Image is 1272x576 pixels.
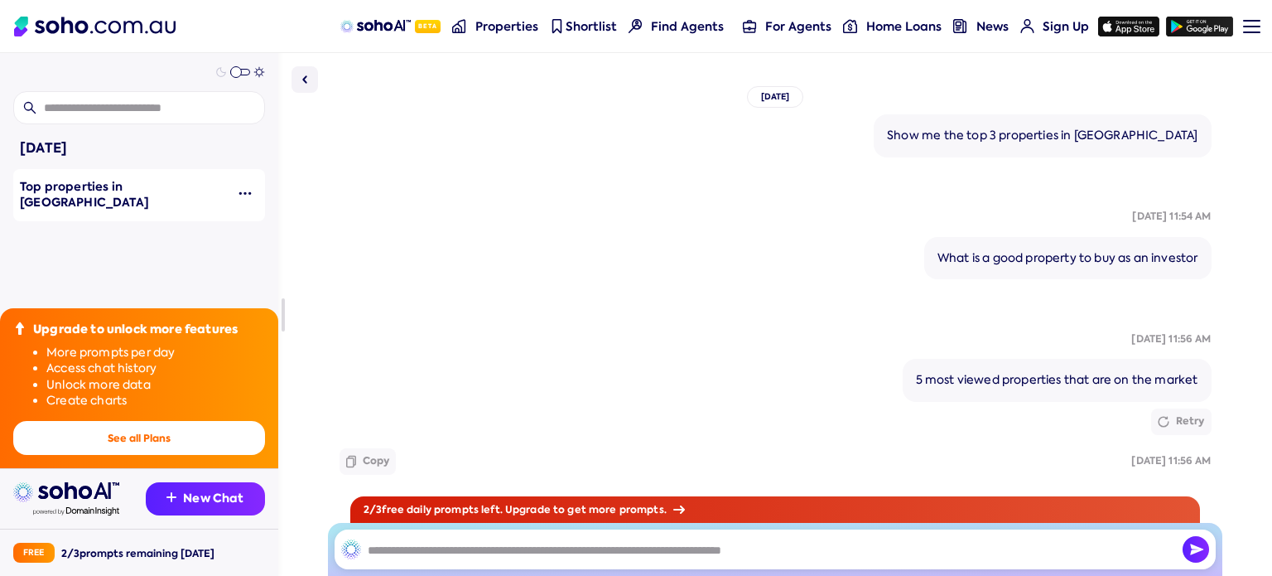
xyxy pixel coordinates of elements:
[743,19,757,33] img: for-agents-nav icon
[452,19,466,33] img: properties-nav icon
[1183,536,1209,563] button: Send
[629,19,643,33] img: Find agents icon
[1132,210,1211,224] div: [DATE] 11:54 AM
[13,543,55,563] div: Free
[46,345,265,361] li: More prompts per day
[1043,18,1089,35] span: Sign Up
[341,540,361,559] img: SohoAI logo black
[843,19,857,33] img: for-agents-nav icon
[1098,17,1159,36] img: app-store icon
[1020,19,1034,33] img: for-agents-nav icon
[566,18,617,35] span: Shortlist
[46,393,265,409] li: Create charts
[866,18,942,35] span: Home Loans
[747,86,804,108] div: [DATE]
[20,179,225,211] div: Top properties in Sydney
[1151,409,1212,435] button: Retry
[916,372,1198,389] div: 5 most viewed properties that are on the market
[673,506,685,514] img: Arrow icon
[20,178,149,211] span: Top properties in [GEOGRAPHIC_DATA]
[340,448,397,475] button: Copy
[937,250,1198,267] div: What is a good property to buy as an investor
[475,18,538,35] span: Properties
[651,18,724,35] span: Find Agents
[20,138,258,159] div: [DATE]
[1131,454,1211,468] div: [DATE] 11:56 AM
[13,322,26,335] img: Upgrade icon
[550,19,564,33] img: shortlist-nav icon
[350,496,1200,523] div: 2 / 3 free daily prompts left. Upgrade to get more prompts.
[13,169,225,221] a: Top properties in [GEOGRAPHIC_DATA]
[61,546,214,560] div: 2 / 3 prompts remaining [DATE]
[765,18,831,35] span: For Agents
[976,18,1009,35] span: News
[415,20,441,33] span: Beta
[1183,536,1209,563] img: Send icon
[1166,17,1233,36] img: google-play icon
[13,482,119,502] img: sohoai logo
[13,421,265,455] button: See all Plans
[238,186,252,200] img: More icon
[33,322,238,338] div: Upgrade to unlock more features
[146,482,265,515] button: New Chat
[887,128,1197,144] div: Show me the top 3 properties in [GEOGRAPHIC_DATA]
[1158,416,1169,428] img: Retry icon
[1131,332,1211,346] div: [DATE] 11:56 AM
[346,455,356,468] img: Copy icon
[33,507,119,515] img: Data provided by Domain Insight
[953,19,967,33] img: news-nav icon
[340,20,411,33] img: sohoAI logo
[46,361,265,377] li: Access chat history
[14,17,176,36] img: Soho Logo
[46,377,265,394] li: Unlock more data
[295,70,315,90] img: Sidebar toggle icon
[166,492,176,502] img: Recommendation icon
